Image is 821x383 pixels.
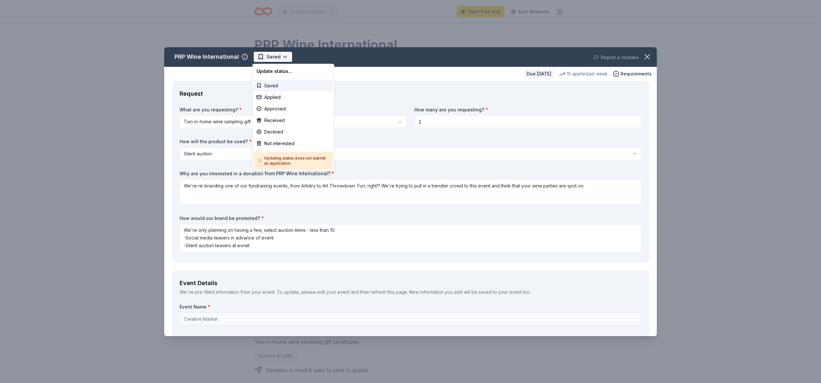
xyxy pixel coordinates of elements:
[254,138,333,149] div: Not interested
[254,80,333,91] div: Saved
[254,126,333,138] div: Declined
[254,65,333,77] div: Update status...
[254,103,333,115] div: Approved
[290,8,326,15] span: Creative Market
[254,115,333,126] div: Received
[258,156,329,166] h5: Updating status does not submit an application
[254,91,333,103] div: Applied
